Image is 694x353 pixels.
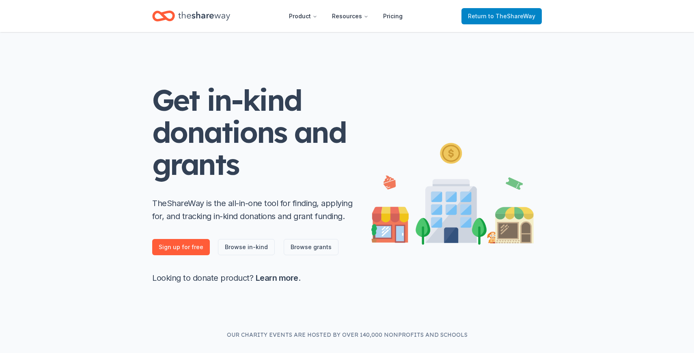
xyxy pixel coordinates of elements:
[256,273,298,283] a: Learn more
[377,8,409,24] a: Pricing
[488,13,535,19] span: to TheShareWay
[152,84,355,181] h1: Get in-kind donations and grants
[284,239,338,255] a: Browse grants
[152,197,355,223] p: TheShareWay is the all-in-one tool for finding, applying for, and tracking in-kind donations and ...
[371,140,534,245] img: Illustration for landing page
[152,239,210,255] a: Sign up for free
[461,8,542,24] a: Returnto TheShareWay
[325,8,375,24] button: Resources
[468,11,535,21] span: Return
[282,6,409,26] nav: Main
[152,6,230,26] a: Home
[218,239,275,255] a: Browse in-kind
[282,8,324,24] button: Product
[152,271,355,284] p: Looking to donate product? .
